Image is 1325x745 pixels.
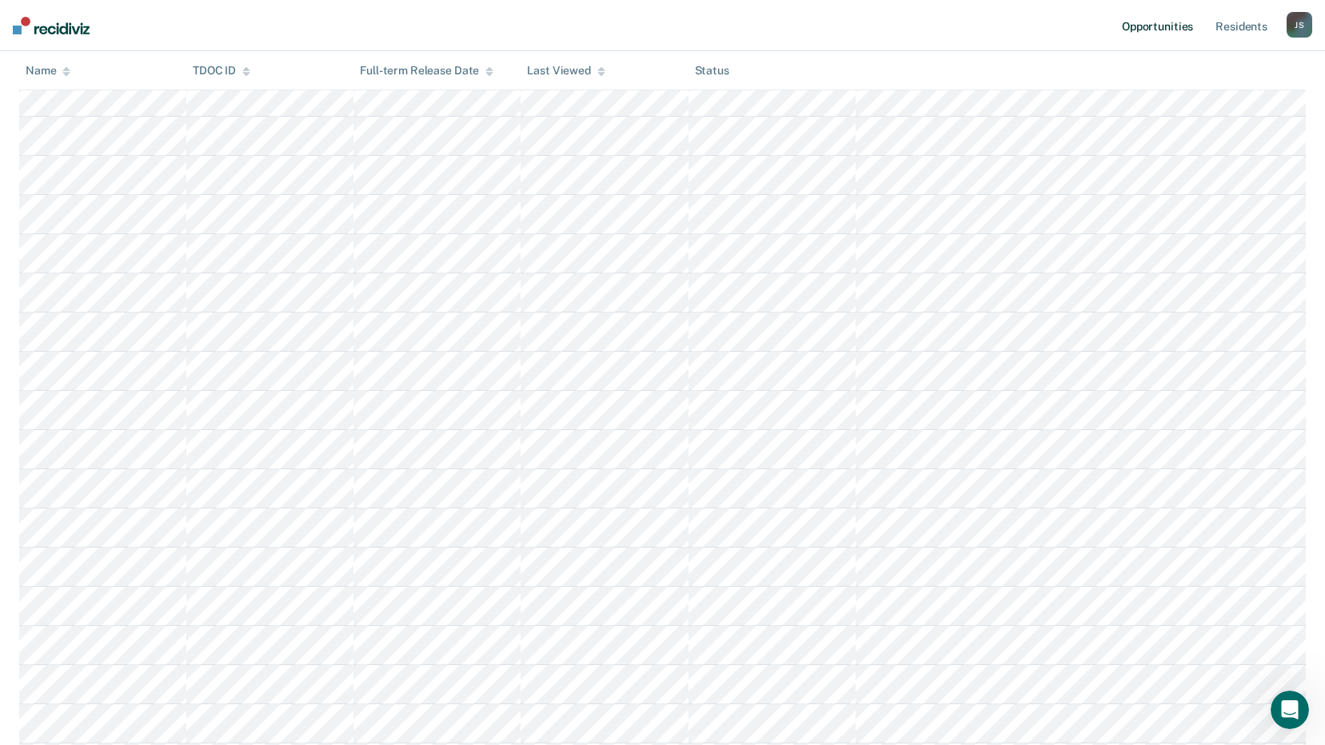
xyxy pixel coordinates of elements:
button: JS [1287,12,1312,38]
div: Status [695,64,729,78]
div: TDOC ID [193,64,250,78]
div: Full-term Release Date [360,64,493,78]
div: J S [1287,12,1312,38]
div: Last Viewed [527,64,605,78]
img: Recidiviz [13,17,90,34]
iframe: Intercom live chat [1271,691,1309,729]
div: Name [26,64,70,78]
